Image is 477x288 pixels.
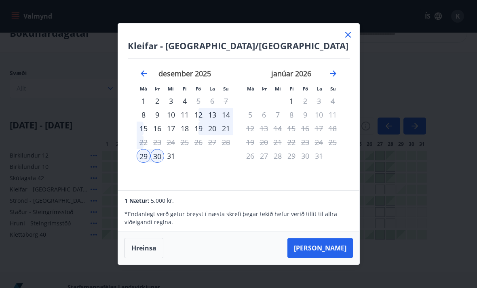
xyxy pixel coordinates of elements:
[128,59,350,181] div: Calendar
[312,122,326,135] td: Not available. laugardagur, 17. janúar 2026
[183,86,187,92] small: Fi
[164,108,178,122] td: Choose miðvikudagur, 10. desember 2025 as your check-in date. It’s available.
[219,94,233,108] td: Not available. sunnudagur, 7. desember 2025
[164,149,178,163] td: Choose miðvikudagur, 31. desember 2025 as your check-in date. It’s available.
[285,135,298,149] td: Not available. fimmtudagur, 22. janúar 2026
[192,135,205,149] td: Not available. föstudagur, 26. desember 2025
[271,149,285,163] td: Not available. miðvikudagur, 28. janúar 2026
[243,149,257,163] td: Not available. mánudagur, 26. janúar 2026
[178,122,192,135] div: 18
[168,86,174,92] small: Mi
[128,40,350,52] h4: Kleifar - [GEOGRAPHIC_DATA]/[GEOGRAPHIC_DATA]
[178,94,192,108] td: Choose fimmtudagur, 4. desember 2025 as your check-in date. It’s available.
[219,135,233,149] td: Not available. sunnudagur, 28. desember 2025
[298,149,312,163] td: Not available. föstudagur, 30. janúar 2026
[257,122,271,135] td: Not available. þriðjudagur, 13. janúar 2026
[205,94,219,108] td: Not available. laugardagur, 6. desember 2025
[125,238,163,258] button: Hreinsa
[150,135,164,149] td: Not available. þriðjudagur, 23. desember 2025
[223,86,229,92] small: Su
[205,122,219,135] td: Choose laugardagur, 20. desember 2025 as your check-in date. It’s available.
[155,86,160,92] small: Þr
[328,69,338,78] div: Move forward to switch to the next month.
[326,122,340,135] td: Not available. sunnudagur, 18. janúar 2026
[317,86,322,92] small: La
[192,122,205,135] td: Choose föstudagur, 19. desember 2025 as your check-in date. It’s available.
[312,149,326,163] td: Not available. laugardagur, 31. janúar 2026
[326,94,340,108] td: Not available. sunnudagur, 4. janúar 2026
[164,94,178,108] td: Choose miðvikudagur, 3. desember 2025 as your check-in date. It’s available.
[178,122,192,135] td: Choose fimmtudagur, 18. desember 2025 as your check-in date. It’s available.
[326,108,340,122] td: Not available. sunnudagur, 11. janúar 2026
[192,94,205,108] div: Aðeins útritun í boði
[205,108,219,122] div: 13
[137,135,150,149] div: Aðeins útritun í boði
[219,122,233,135] div: 21
[158,69,211,78] strong: desember 2025
[164,108,178,122] div: 10
[137,94,150,108] td: Choose mánudagur, 1. desember 2025 as your check-in date. It’s available.
[137,122,150,135] div: 15
[164,122,178,135] td: Choose miðvikudagur, 17. desember 2025 as your check-in date. It’s available.
[139,69,149,78] div: Move backward to switch to the previous month.
[209,86,215,92] small: La
[285,94,298,108] td: Choose fimmtudagur, 1. janúar 2026 as your check-in date. It’s available.
[285,149,298,163] td: Not available. fimmtudagur, 29. janúar 2026
[330,86,336,92] small: Su
[150,108,164,122] td: Choose þriðjudagur, 9. desember 2025 as your check-in date. It’s available.
[137,149,150,163] td: Selected as start date. mánudagur, 29. desember 2025
[285,122,298,135] td: Not available. fimmtudagur, 15. janúar 2026
[137,135,150,149] td: Choose mánudagur, 22. desember 2025 as your check-in date. It’s available.
[205,135,219,149] td: Not available. laugardagur, 27. desember 2025
[219,122,233,135] td: Choose sunnudagur, 21. desember 2025 as your check-in date. It’s available.
[243,108,257,122] td: Not available. mánudagur, 5. janúar 2026
[298,122,312,135] td: Not available. föstudagur, 16. janúar 2026
[303,86,308,92] small: Fö
[312,135,326,149] td: Not available. laugardagur, 24. janúar 2026
[257,108,271,122] td: Not available. þriðjudagur, 6. janúar 2026
[151,197,174,204] span: 5.000 kr.
[150,122,164,135] td: Choose þriðjudagur, 16. desember 2025 as your check-in date. It’s available.
[247,86,254,92] small: Má
[164,149,178,163] div: 31
[326,135,340,149] td: Not available. sunnudagur, 25. janúar 2026
[243,135,257,149] td: Not available. mánudagur, 19. janúar 2026
[298,94,312,108] div: Aðeins útritun í boði
[243,122,257,135] td: Not available. mánudagur, 12. janúar 2026
[219,108,233,122] td: Choose sunnudagur, 14. desember 2025 as your check-in date. It’s available.
[125,197,149,204] span: 1 Nætur:
[271,122,285,135] td: Not available. miðvikudagur, 14. janúar 2026
[298,94,312,108] td: Choose föstudagur, 2. janúar 2026 as your check-in date. It’s available.
[298,135,312,149] td: Not available. föstudagur, 23. janúar 2026
[312,94,326,108] td: Not available. laugardagur, 3. janúar 2026
[192,122,205,135] div: 19
[196,86,201,92] small: Fö
[285,108,298,122] td: Not available. fimmtudagur, 8. janúar 2026
[164,135,178,149] td: Not available. miðvikudagur, 24. desember 2025
[262,86,267,92] small: Þr
[287,238,353,258] button: [PERSON_NAME]
[312,108,326,122] td: Not available. laugardagur, 10. janúar 2026
[150,149,164,163] td: Selected as end date. þriðjudagur, 30. desember 2025
[257,135,271,149] td: Not available. þriðjudagur, 20. janúar 2026
[164,122,178,135] div: 17
[178,108,192,122] td: Choose fimmtudagur, 11. desember 2025 as your check-in date. It’s available.
[275,86,281,92] small: Mi
[140,86,147,92] small: Má
[137,108,150,122] div: Aðeins innritun í boði
[150,108,164,122] div: 9
[150,149,164,163] div: 30
[271,108,285,122] td: Not available. miðvikudagur, 7. janúar 2026
[150,122,164,135] div: 16
[205,108,219,122] td: Choose laugardagur, 13. desember 2025 as your check-in date. It’s available.
[178,108,192,122] div: 11
[178,94,192,108] div: 4
[137,94,150,108] div: Aðeins innritun í boði
[271,69,311,78] strong: janúar 2026
[219,108,233,122] div: 14
[257,149,271,163] td: Not available. þriðjudagur, 27. janúar 2026
[271,135,285,149] td: Not available. miðvikudagur, 21. janúar 2026
[137,108,150,122] td: Choose mánudagur, 8. desember 2025 as your check-in date. It’s available.
[150,94,164,108] td: Choose þriðjudagur, 2. desember 2025 as your check-in date. It’s available.
[192,108,205,122] div: 12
